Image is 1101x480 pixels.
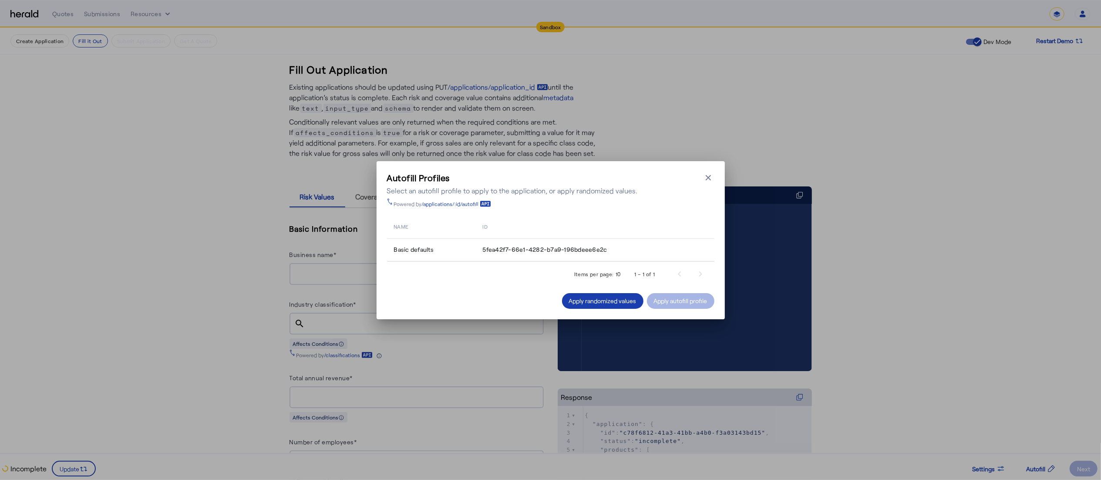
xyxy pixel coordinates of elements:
[574,270,614,278] div: Items per page:
[616,270,621,278] div: 10
[387,186,638,196] div: Select an autofill profile to apply to the application, or apply randomized values.
[422,200,491,207] a: /applications/:id/autofill
[387,214,714,262] table: Table view of all quotes submitted by your platform
[562,293,643,309] button: Apply randomized values
[394,222,408,230] span: name
[483,245,607,254] span: 5fea42f7-66e1-4282-b7a9-196bdeee6e2c
[394,245,434,254] span: Basic defaults
[483,222,488,230] span: id
[387,172,638,184] h3: Autofill Profiles
[394,200,491,207] div: Powered by
[635,270,655,278] div: 1 – 1 of 1
[569,296,636,305] div: Apply randomized values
